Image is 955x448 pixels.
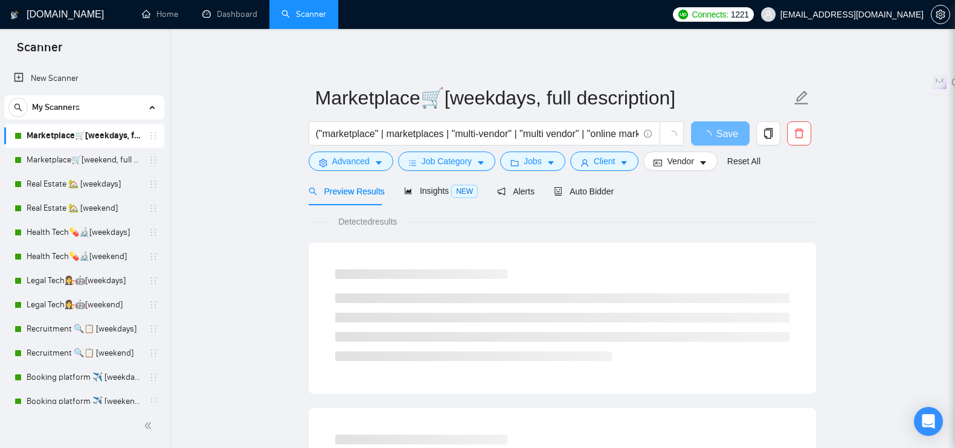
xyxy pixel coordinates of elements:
[27,220,141,245] a: Health Tech💊🔬[weekdays]
[699,158,707,167] span: caret-down
[731,8,749,21] span: 1221
[716,126,738,141] span: Save
[497,187,506,196] span: notification
[27,148,141,172] a: Marketplace🛒[weekend, full description]
[931,5,950,24] button: setting
[27,172,141,196] a: Real Estate 🏡 [weekdays]
[14,66,155,91] a: New Scanner
[149,155,158,165] span: holder
[580,158,589,167] span: user
[408,158,417,167] span: bars
[32,95,80,120] span: My Scanners
[764,10,773,19] span: user
[309,152,393,171] button: settingAdvancedcaret-down
[620,158,628,167] span: caret-down
[667,155,693,168] span: Vendor
[149,228,158,237] span: holder
[316,126,638,141] input: Search Freelance Jobs...
[4,66,164,91] li: New Scanner
[281,9,326,19] a: searchScanner
[149,131,158,141] span: holder
[643,152,717,171] button: idcardVendorcaret-down
[149,324,158,334] span: holder
[727,155,760,168] a: Reset All
[27,389,141,414] a: Booking platform ✈️ [weekend]
[594,155,616,168] span: Client
[27,124,141,148] a: Marketplace🛒[weekdays, full description]
[332,155,370,168] span: Advanced
[666,130,677,141] span: loading
[794,90,809,106] span: edit
[149,276,158,286] span: holder
[451,185,478,198] span: NEW
[27,245,141,269] a: Health Tech💊🔬[weekend]
[330,215,405,228] span: Detected results
[554,187,562,196] span: robot
[931,10,950,19] span: setting
[788,128,811,139] span: delete
[398,152,495,171] button: barsJob Categorycaret-down
[787,121,811,146] button: delete
[404,186,478,196] span: Insights
[422,155,472,168] span: Job Category
[678,10,688,19] img: upwork-logo.png
[702,130,716,140] span: loading
[8,98,28,117] button: search
[149,300,158,310] span: holder
[149,179,158,189] span: holder
[149,203,158,213] span: holder
[654,158,662,167] span: idcard
[149,348,158,358] span: holder
[404,187,413,195] span: area-chart
[547,158,555,167] span: caret-down
[914,407,943,436] div: Open Intercom Messenger
[757,128,780,139] span: copy
[27,269,141,293] a: Legal Tech👩‍⚖️🤖[weekdays]
[27,365,141,389] a: Booking platform ✈️ [weekdays]
[756,121,780,146] button: copy
[202,9,257,19] a: dashboardDashboard
[149,397,158,406] span: holder
[524,155,542,168] span: Jobs
[570,152,639,171] button: userClientcaret-down
[315,83,791,113] input: Scanner name...
[10,5,19,25] img: logo
[142,9,178,19] a: homeHome
[319,158,327,167] span: setting
[9,103,27,112] span: search
[27,317,141,341] a: Recruitment 🔍📋 [weekdays]
[500,152,565,171] button: folderJobscaret-down
[309,187,385,196] span: Preview Results
[27,341,141,365] a: Recruitment 🔍📋 [weekend]
[692,8,728,21] span: Connects:
[477,158,485,167] span: caret-down
[149,373,158,382] span: holder
[691,121,750,146] button: Save
[931,10,950,19] a: setting
[497,187,535,196] span: Alerts
[644,130,652,138] span: info-circle
[375,158,383,167] span: caret-down
[144,420,156,432] span: double-left
[309,187,317,196] span: search
[27,196,141,220] a: Real Estate 🏡 [weekend]
[27,293,141,317] a: Legal Tech👩‍⚖️🤖[weekend]
[510,158,519,167] span: folder
[7,39,72,64] span: Scanner
[554,187,614,196] span: Auto Bidder
[149,252,158,261] span: holder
